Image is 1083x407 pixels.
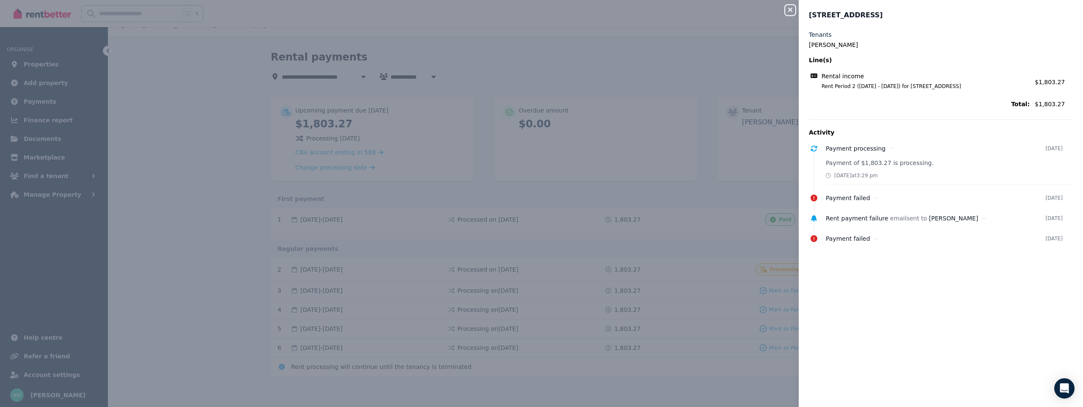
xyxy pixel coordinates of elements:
[826,215,888,222] span: Rent payment failure
[826,159,1073,167] p: Payment of $1,803.27 is processing.
[826,214,1045,223] div: email sent to
[1045,195,1063,201] time: [DATE]
[809,10,883,20] span: [STREET_ADDRESS]
[826,145,885,152] span: Payment processing
[811,83,1030,90] span: Rent Period 2 ([DATE] - [DATE]) for [STREET_ADDRESS]
[1054,378,1075,399] div: Open Intercom Messenger
[1045,145,1063,152] time: [DATE]
[1045,235,1063,242] time: [DATE]
[834,172,878,179] span: [DATE] at 3:29 pm
[929,215,978,222] span: [PERSON_NAME]
[809,100,1030,108] span: Total:
[826,195,870,201] span: Payment failed
[809,30,832,39] label: Tenants
[809,56,1030,64] span: Line(s)
[826,235,870,242] span: Payment failed
[809,41,1073,49] legend: [PERSON_NAME]
[822,72,864,80] span: Rental income
[809,128,1073,137] p: Activity
[1035,79,1065,85] span: $1,803.27
[1035,100,1073,108] span: $1,803.27
[1045,215,1063,222] time: [DATE]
